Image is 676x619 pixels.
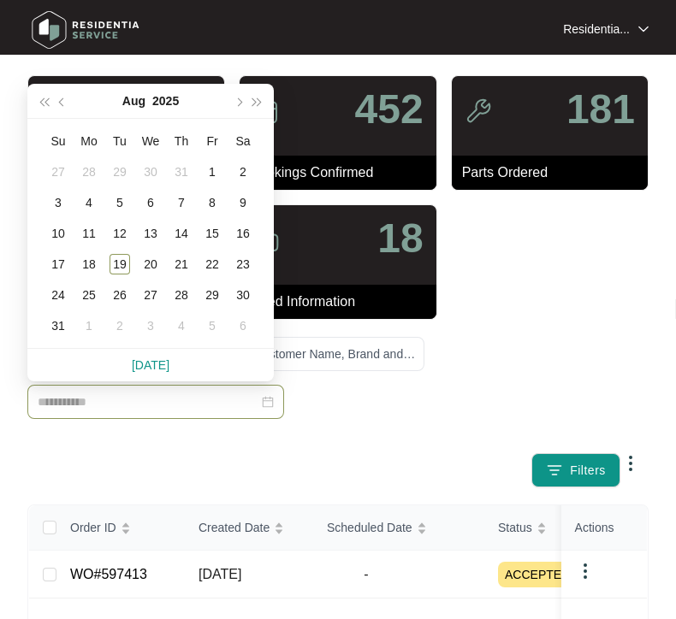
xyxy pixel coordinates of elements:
div: 5 [202,315,222,336]
span: - [327,564,406,585]
div: 3 [140,315,161,336]
div: 27 [140,285,161,305]
td: 2025-08-13 [135,218,166,249]
td: 2025-08-05 [104,187,135,218]
button: filter iconFilters [531,453,620,487]
td: 2025-08-20 [135,249,166,280]
th: Fr [197,126,228,156]
button: 2025 [152,84,179,118]
td: 2025-08-07 [166,187,197,218]
div: 29 [202,285,222,305]
th: Scheduled Date [313,505,484,551]
span: Scheduled Date [327,518,412,537]
div: 8 [202,192,222,213]
div: 16 [233,223,253,244]
a: WO#597413 [70,567,147,581]
td: 2025-09-01 [74,310,104,341]
p: Bookings Confirmed [250,162,436,183]
div: 25 [79,285,99,305]
div: 1 [79,315,99,336]
td: 2025-08-23 [228,249,258,280]
div: 9 [233,192,253,213]
td: 2025-08-29 [197,280,228,310]
td: 2025-08-25 [74,280,104,310]
div: 11 [79,223,99,244]
span: Status [498,518,532,537]
p: 18 [377,218,423,259]
a: [DATE] [132,358,169,372]
td: 2025-08-04 [74,187,104,218]
div: 10 [48,223,68,244]
div: 28 [79,162,99,182]
td: 2025-08-15 [197,218,228,249]
span: Order ID [70,518,116,537]
td: 2025-07-27 [43,156,74,187]
td: 2025-08-31 [43,310,74,341]
p: Residentia... [563,21,630,38]
th: Actions [561,505,647,551]
span: Created Date [199,518,270,537]
th: Su [43,126,74,156]
div: 22 [202,254,222,274]
td: 2025-07-31 [166,156,197,187]
img: icon [465,97,492,125]
th: We [135,126,166,156]
div: 4 [79,192,99,213]
th: Mo [74,126,104,156]
img: residentia service logo [26,4,145,56]
div: 20 [140,254,161,274]
div: 23 [233,254,253,274]
td: 2025-07-28 [74,156,104,187]
img: filter icon [546,462,563,479]
div: 5 [110,192,130,213]
div: 2 [233,162,253,182]
td: 2025-08-12 [104,218,135,249]
div: 28 [171,285,192,305]
div: 19 [110,254,130,274]
th: Sa [228,126,258,156]
td: 2025-08-26 [104,280,135,310]
div: 2 [110,315,130,336]
div: 13 [140,223,161,244]
td: 2025-07-30 [135,156,166,187]
div: 6 [140,192,161,213]
td: 2025-08-16 [228,218,258,249]
span: Filters [570,462,606,480]
td: 2025-09-06 [228,310,258,341]
th: Th [166,126,197,156]
td: 2025-08-01 [197,156,228,187]
div: 31 [48,315,68,336]
img: dropdown arrow [638,25,649,33]
div: 18 [79,254,99,274]
img: dropdown arrow [620,453,641,474]
td: 2025-08-18 [74,249,104,280]
td: 2025-08-30 [228,280,258,310]
div: 12 [110,223,130,244]
td: 2025-08-02 [228,156,258,187]
div: 17 [48,254,68,274]
div: 14 [171,223,192,244]
td: 2025-09-02 [104,310,135,341]
div: 26 [110,285,130,305]
td: 2025-08-19 [104,249,135,280]
div: 31 [171,162,192,182]
td: 2025-08-22 [197,249,228,280]
div: 21 [171,254,192,274]
div: 6 [233,315,253,336]
div: 24 [48,285,68,305]
th: Tu [104,126,135,156]
p: Parts Ordered [462,162,648,183]
div: 4 [171,315,192,336]
div: 29 [110,162,130,182]
div: 15 [202,223,222,244]
td: 2025-08-09 [228,187,258,218]
img: dropdown arrow [575,561,596,581]
p: 452 [355,89,424,130]
td: 2025-08-24 [43,280,74,310]
th: Created Date [185,505,313,551]
button: Aug [122,84,145,118]
div: 7 [171,192,192,213]
th: Order ID [56,505,185,551]
div: 1 [202,162,222,182]
td: 2025-08-11 [74,218,104,249]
